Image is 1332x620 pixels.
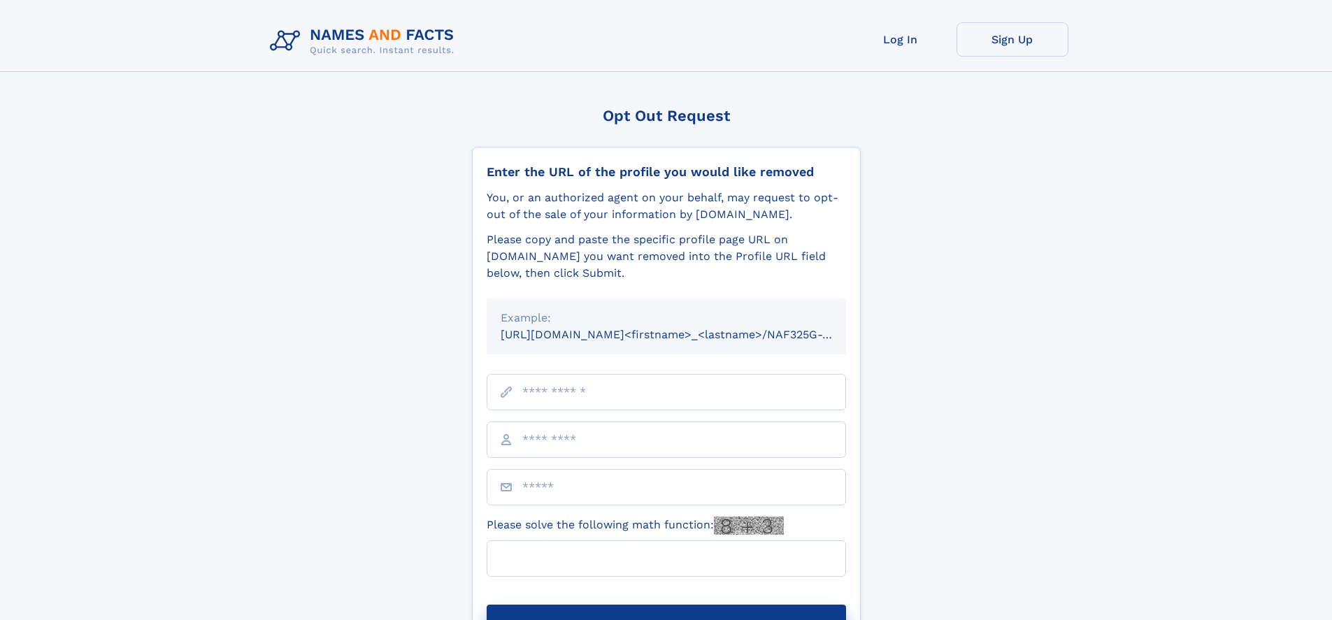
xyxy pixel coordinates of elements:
[957,22,1068,57] a: Sign Up
[487,231,846,282] div: Please copy and paste the specific profile page URL on [DOMAIN_NAME] you want removed into the Pr...
[487,517,784,535] label: Please solve the following math function:
[264,22,466,60] img: Logo Names and Facts
[845,22,957,57] a: Log In
[487,164,846,180] div: Enter the URL of the profile you would like removed
[501,328,873,341] small: [URL][DOMAIN_NAME]<firstname>_<lastname>/NAF325G-xxxxxxxx
[487,189,846,223] div: You, or an authorized agent on your behalf, may request to opt-out of the sale of your informatio...
[501,310,832,326] div: Example:
[472,107,861,124] div: Opt Out Request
